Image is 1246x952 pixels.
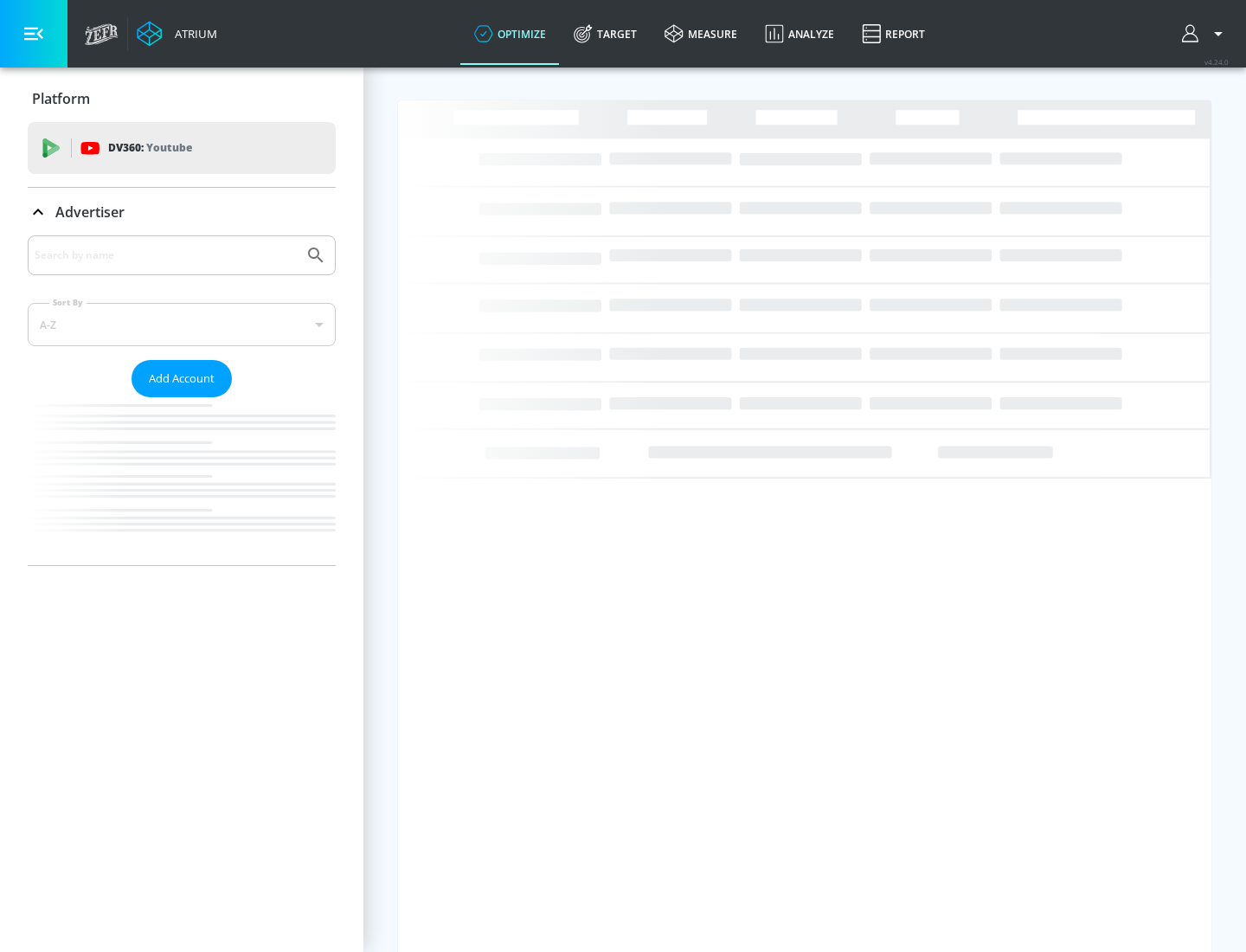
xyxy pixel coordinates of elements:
div: Advertiser [28,188,336,236]
a: Atrium [137,21,217,47]
label: Sort By [49,297,87,308]
button: Add Account [132,360,232,397]
p: DV360: [108,138,192,158]
p: Platform [32,89,90,108]
div: DV360: Youtube [28,122,336,174]
div: A-Z [28,303,336,346]
div: Platform [28,74,336,123]
input: Search by name [35,244,297,267]
a: Target [560,3,651,65]
span: v 4.24.0 [1204,57,1229,67]
a: Report [848,3,939,65]
span: Add Account [149,369,215,389]
nav: list of Advertiser [28,397,336,565]
a: measure [651,3,751,65]
a: Analyze [751,3,848,65]
p: Youtube [146,138,192,157]
a: optimize [460,3,560,65]
div: Atrium [168,26,217,42]
p: Advertiser [55,203,125,222]
div: Advertiser [28,235,336,565]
